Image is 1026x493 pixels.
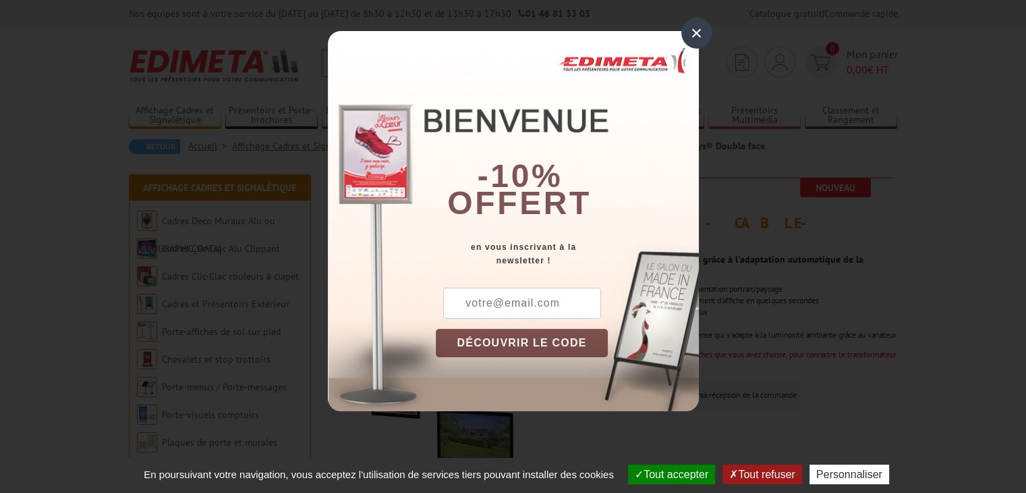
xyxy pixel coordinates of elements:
font: offert [447,185,592,221]
button: Tout refuser [722,465,801,484]
input: votre@email.com [443,288,601,319]
div: en vous inscrivant à la newsletter ! [436,240,699,267]
b: -10% [478,158,563,194]
button: Tout accepter [628,465,715,484]
button: Personnaliser (fenêtre modale) [809,465,889,484]
button: DÉCOUVRIR LE CODE [436,329,608,357]
span: En poursuivant votre navigation, vous acceptez l'utilisation de services tiers pouvant installer ... [137,469,621,480]
div: × [681,18,712,49]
